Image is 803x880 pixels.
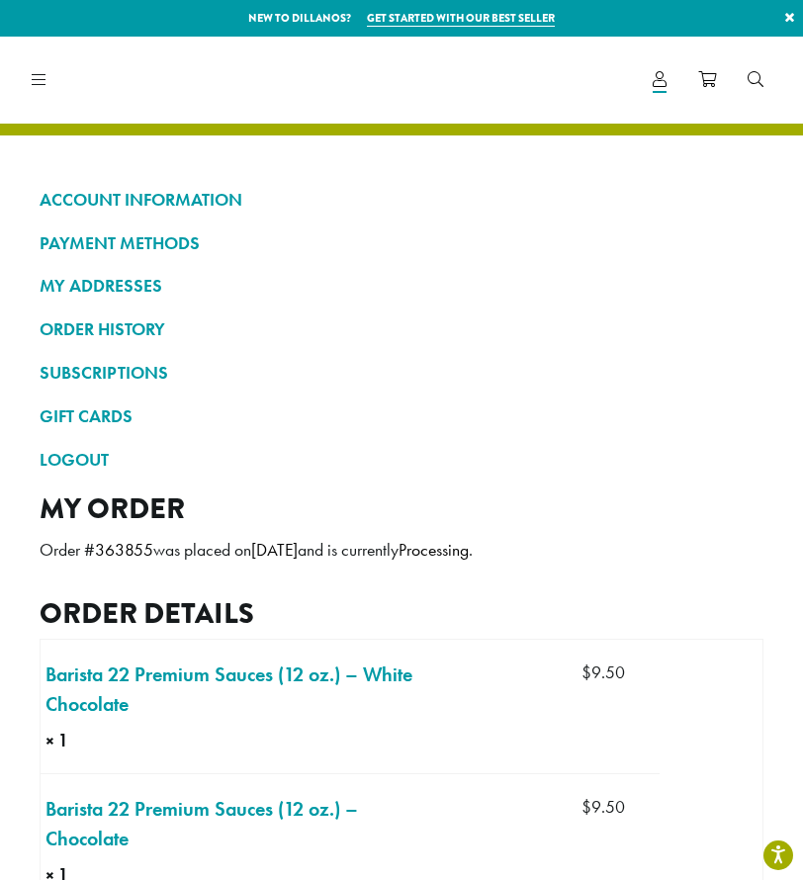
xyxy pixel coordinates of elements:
[40,399,763,433] a: GIFT CARDS
[732,63,779,96] a: Search
[45,728,166,753] strong: × 1
[45,660,432,719] a: Barista 22 Premium Sauces (12 oz.) – White Chocolate
[40,183,763,217] a: ACCOUNT INFORMATION
[40,596,763,631] h2: Order details
[40,226,763,260] a: PAYMENT METHODS
[581,796,591,818] span: $
[251,539,298,561] mark: [DATE]
[40,534,763,567] p: Order # was placed on and is currently .
[581,661,625,683] bdi: 9.50
[40,443,763,477] a: LOGOUT
[40,356,763,390] a: SUBSCRIPTIONS
[40,183,763,492] nav: Account pages
[40,491,763,526] h2: My Order
[40,312,763,346] a: ORDER HISTORY
[367,10,555,27] a: Get started with our best seller
[399,539,469,561] mark: Processing
[45,794,432,853] a: Barista 22 Premium Sauces (12 oz.) – Chocolate
[95,539,153,561] mark: 363855
[581,796,625,818] bdi: 9.50
[40,269,763,303] a: MY ADDRESSES
[581,661,591,683] span: $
